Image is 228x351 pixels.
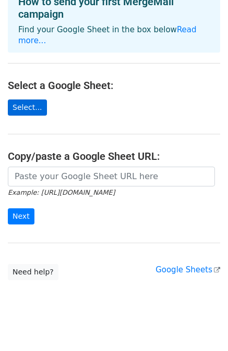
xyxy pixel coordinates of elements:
input: Paste your Google Sheet URL here [8,167,215,186]
h4: Copy/paste a Google Sheet URL: [8,150,220,162]
iframe: Chat Widget [176,301,228,351]
a: Google Sheets [155,265,220,274]
input: Next [8,208,34,224]
h4: Select a Google Sheet: [8,79,220,92]
a: Select... [8,99,47,116]
a: Read more... [18,25,197,45]
a: Need help? [8,264,58,280]
p: Find your Google Sheet in the box below [18,24,210,46]
small: Example: [URL][DOMAIN_NAME] [8,189,115,196]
